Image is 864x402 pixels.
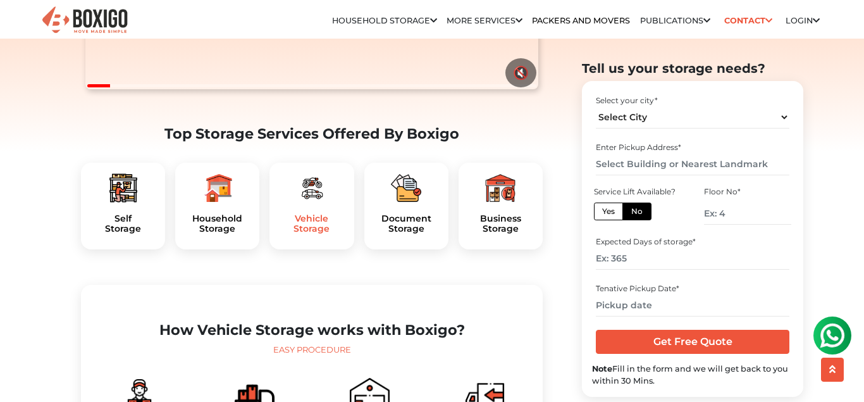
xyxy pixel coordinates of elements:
h5: Self Storage [91,213,155,235]
a: Household Storage [332,16,437,25]
h5: Household Storage [185,213,249,235]
img: boxigo_packers_and_movers_plan [202,173,233,203]
div: Floor No [704,186,791,198]
a: VehicleStorage [280,213,343,235]
label: No [622,203,651,220]
div: Expected Days of storage [596,237,789,248]
a: SelfStorage [91,213,155,235]
h5: Document Storage [374,213,438,235]
div: Select your city [596,95,789,106]
a: BusinessStorage [469,213,533,235]
a: Packers and Movers [532,16,630,25]
a: HouseholdStorage [185,213,249,235]
input: Pickup date [596,294,789,317]
div: Fill in the form and we will get back to you within 30 Mins. [592,363,793,387]
a: Publications [640,16,710,25]
img: boxigo_packers_and_movers_plan [108,173,139,203]
div: Enter Pickup Address [596,142,789,153]
a: More services [447,16,522,25]
b: Note [592,364,612,374]
h2: Top Storage Services Offered By Boxigo [81,125,543,142]
div: Tenative Pickup Date [596,283,789,294]
h5: Vehicle Storage [280,213,343,235]
button: 🔇 [505,58,536,87]
a: Login [786,16,820,25]
div: Easy Procedure [91,344,533,356]
label: Yes [594,203,623,220]
h5: Business Storage [469,213,533,235]
input: Ex: 4 [704,203,791,225]
img: boxigo_packers_and_movers_plan [485,173,515,203]
input: Ex: 365 [596,248,789,270]
h2: Tell us your storage needs? [582,61,803,76]
img: boxigo_packers_and_movers_plan [297,173,327,203]
div: Service Lift Available? [594,186,681,198]
input: Get Free Quote [596,330,789,354]
img: whatsapp-icon.svg [13,13,38,38]
button: scroll up [821,358,844,382]
img: boxigo_packers_and_movers_plan [391,173,421,203]
a: DocumentStorage [374,213,438,235]
a: Contact [720,11,776,30]
img: Boxigo [40,5,129,36]
input: Select Building or Nearest Landmark [596,153,789,175]
h2: How Vehicle Storage works with Boxigo? [91,322,533,339]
